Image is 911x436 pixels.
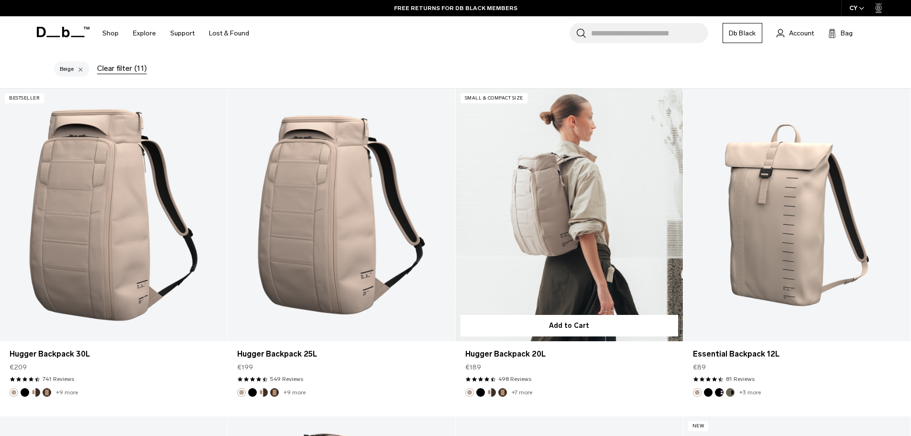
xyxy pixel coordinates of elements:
button: Espresso [43,388,51,397]
span: Bag [841,28,853,38]
a: FREE RETURNS FOR DB BLACK MEMBERS [394,4,517,12]
a: Support [170,16,195,50]
span: €209 [10,362,27,372]
a: Essential Backpack 12L [683,89,911,341]
button: Espresso [270,388,279,397]
a: 741 reviews [43,375,74,383]
a: Hugger Backpack 20L [456,89,683,341]
a: Hugger Backpack 20L [465,348,673,360]
span: Account [789,28,814,38]
a: Essential Backpack 12L [693,348,901,360]
a: Hugger Backpack 25L [228,89,455,341]
button: Black Out [248,388,257,397]
button: Fogbow Beige [10,388,18,397]
button: Fogbow Beige [465,388,474,397]
span: €89 [693,362,706,372]
a: 81 reviews [726,375,755,383]
button: Forest Green [726,388,735,397]
button: Cappuccino [32,388,40,397]
a: Explore [133,16,156,50]
button: Cappuccino [259,388,268,397]
a: +9 more [284,389,306,396]
p: New [688,421,709,431]
a: Shop [102,16,119,50]
a: Db Black [723,23,762,43]
div: Beige [54,61,89,77]
span: €199 [237,362,253,372]
a: Lost & Found [209,16,249,50]
p: Bestseller [5,93,44,103]
button: Fogbow Beige [237,388,246,397]
a: 498 reviews [498,375,531,383]
button: Fogbow Beige [693,388,702,397]
button: Black Out [21,388,29,397]
button: Black Out [704,388,713,397]
a: Hugger Backpack 25L [237,348,445,360]
button: Espresso [498,388,507,397]
button: Add to Cart [461,315,678,336]
div: Clear filter [97,63,147,74]
p: Small & Compact Size [461,93,527,103]
a: 549 reviews [270,375,303,383]
button: Cappuccino [487,388,496,397]
button: Charcoal Grey [715,388,724,397]
a: +9 more [56,389,78,396]
button: Black Out [476,388,485,397]
span: €189 [465,362,481,372]
span: (11) [134,63,147,74]
a: Hugger Backpack 30L [10,348,218,360]
a: +3 more [739,389,761,396]
nav: Main Navigation [95,16,256,50]
a: +7 more [512,389,532,396]
button: Bag [828,27,853,39]
a: Account [777,27,814,39]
